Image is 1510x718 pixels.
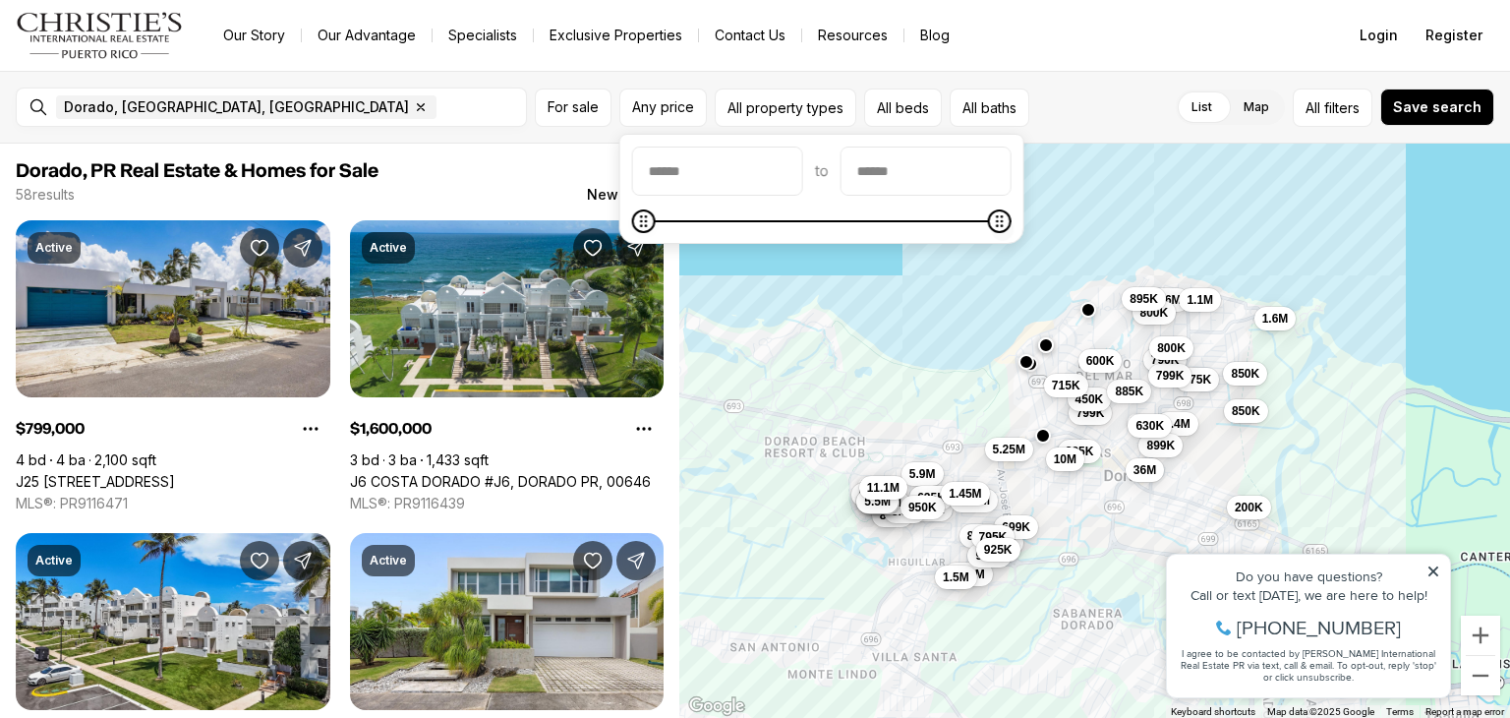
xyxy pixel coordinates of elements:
[1348,16,1410,55] button: Login
[1065,443,1093,458] span: 395K
[25,121,280,158] span: I agree to be contacted by [PERSON_NAME] International Real Estate PR via text, call & email. To ...
[988,209,1012,233] span: Maximum
[291,409,330,449] button: Property options
[908,497,953,520] button: 749K
[283,541,322,580] button: Share Property
[1425,28,1482,43] span: Register
[1132,300,1176,324] button: 800K
[950,89,1029,127] button: All baths
[548,99,599,115] span: For sale
[1155,367,1184,383] span: 799K
[1414,16,1494,55] button: Register
[850,483,899,507] button: 5.45M
[966,528,995,544] span: 895K
[699,22,801,49] button: Contact Us
[1122,286,1166,310] button: 895K
[21,63,284,77] div: Call or text [DATE], we are here to help!
[575,175,675,214] button: Newest
[1149,336,1193,360] button: 800K
[1115,384,1143,399] span: 885K
[1224,399,1268,423] button: 850K
[883,500,925,523] button: 5.5M
[1132,462,1155,478] span: 36M
[975,547,1004,563] span: 999K
[715,89,856,127] button: All property types
[35,553,73,568] p: Active
[943,569,969,585] span: 1.5M
[908,466,935,482] span: 5.9M
[1002,519,1030,535] span: 699K
[967,543,1012,567] button: 999K
[1147,287,1190,311] button: 1.6M
[802,22,903,49] a: Resources
[1139,304,1168,320] span: 800K
[1085,353,1114,369] span: 600K
[370,553,407,568] p: Active
[1142,348,1187,372] button: 790K
[957,493,989,509] span: 1.75M
[975,537,1019,561] button: 925K
[864,89,942,127] button: All beds
[1234,499,1262,514] span: 200K
[864,494,891,509] span: 5.5M
[624,409,664,449] button: Property options
[970,524,1015,548] button: 795K
[1156,412,1198,436] button: 1.4M
[16,12,184,59] img: logo
[433,22,533,49] a: Specialists
[1187,291,1213,307] span: 1.1M
[1135,418,1164,434] span: 630K
[1053,450,1075,466] span: 10M
[534,22,698,49] a: Exclusive Properties
[207,22,301,49] a: Our Story
[1147,363,1191,387] button: 799K
[1057,439,1101,462] button: 395K
[1176,90,1228,125] label: List
[917,490,946,506] span: 625K
[1393,99,1481,115] span: Save search
[1107,380,1151,403] button: 885K
[302,22,432,49] a: Our Advantage
[619,89,707,127] button: Any price
[35,240,73,256] p: Active
[866,480,899,496] span: 11.1M
[1043,373,1087,396] button: 715K
[900,462,943,486] button: 5.9M
[1232,403,1260,419] span: 850K
[904,22,965,49] a: Blog
[16,161,378,181] span: Dorado, PR Real Estate & Homes for Sale
[994,515,1038,539] button: 699K
[1223,362,1267,386] button: 850K
[978,528,1007,544] span: 795K
[900,496,944,519] button: 950K
[858,476,906,500] button: 11.1M
[1175,367,1219,390] button: 975K
[871,504,913,527] button: 8.8M
[1293,89,1372,127] button: Allfilters
[879,508,905,523] span: 8.8M
[1306,97,1320,118] span: All
[283,228,322,268] button: Share Property
[1253,306,1296,329] button: 1.6M
[1461,656,1500,695] button: Zoom out
[842,148,1011,195] input: priceMax
[240,541,279,580] button: Save Property: M1 COSTA DORADA #M1
[857,491,900,514] button: 4.8M
[981,531,1023,555] button: 1.4M
[1051,377,1079,392] span: 715K
[1380,89,1494,126] button: Save search
[370,240,407,256] p: Active
[949,489,997,512] button: 1.75M
[949,485,981,501] span: 1.45M
[1324,97,1360,118] span: filters
[1226,495,1270,518] button: 200K
[952,567,984,582] span: 1.05M
[1231,366,1259,382] span: 850K
[984,437,1032,460] button: 5.25M
[350,473,651,491] a: J6 COSTA DORADO #J6, DORADO PR, 00646
[1130,290,1158,306] span: 895K
[1075,405,1104,421] span: 799K
[1128,414,1172,438] button: 630K
[1261,310,1288,326] span: 1.6M
[1183,371,1211,387] span: 975K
